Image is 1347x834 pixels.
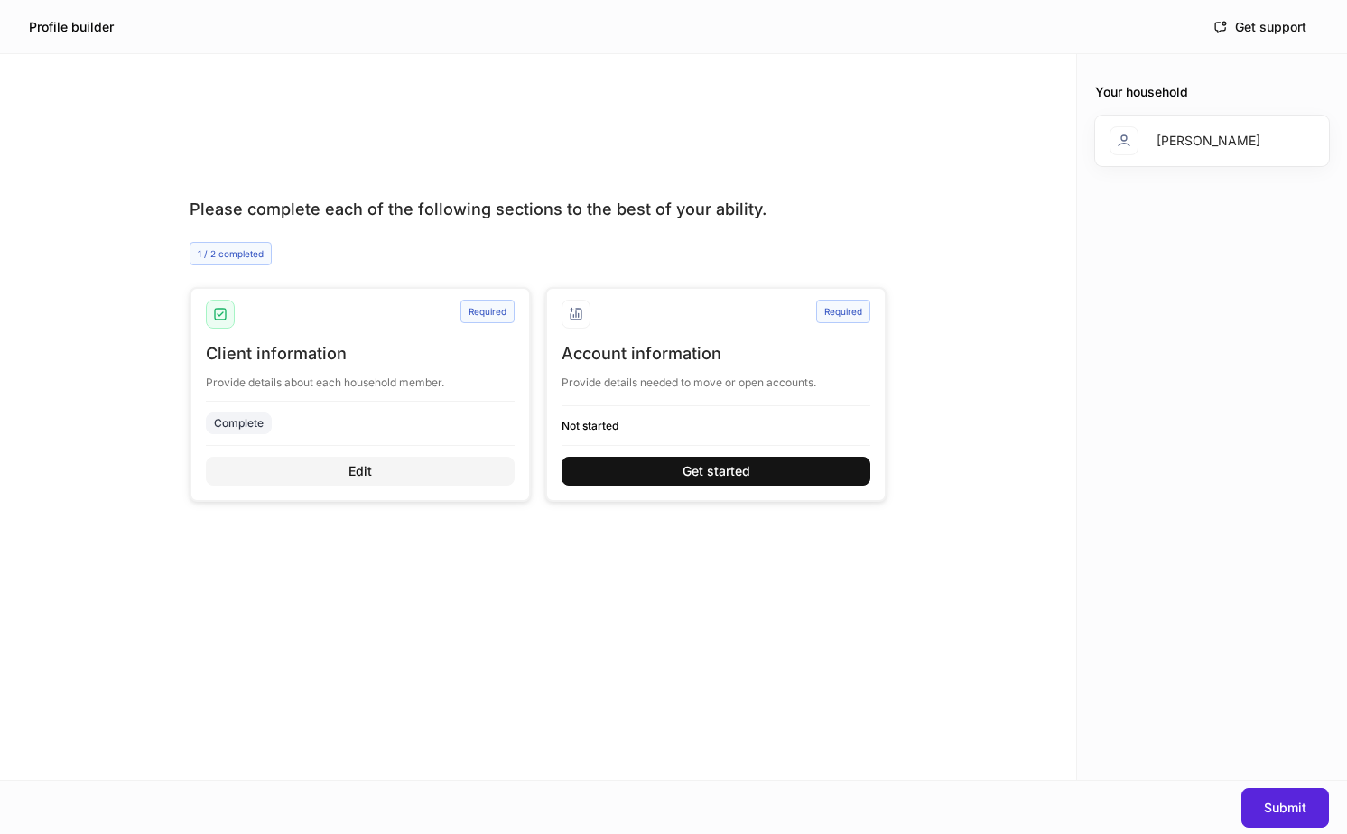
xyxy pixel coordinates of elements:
div: Provide details about each household member. [206,365,515,390]
button: Submit [1241,788,1329,828]
h6: Not started [562,417,870,434]
div: Required [816,300,870,323]
div: 1 / 2 completed [190,242,272,265]
button: Get support [1202,13,1318,42]
div: Client information [206,343,515,365]
div: Your household [1095,83,1329,101]
button: Get started [562,457,870,486]
div: Account information [562,343,870,365]
h5: Profile builder [29,18,114,36]
div: Provide details needed to move or open accounts. [562,365,870,390]
div: Get support [1213,20,1306,34]
div: [PERSON_NAME] [1157,132,1260,150]
button: Edit [206,457,515,486]
div: Required [460,300,515,323]
div: Edit [348,465,372,477]
div: Complete [214,414,264,431]
div: Submit [1264,802,1306,814]
div: Please complete each of the following sections to the best of your ability. [190,199,887,220]
div: Get started [683,465,750,477]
